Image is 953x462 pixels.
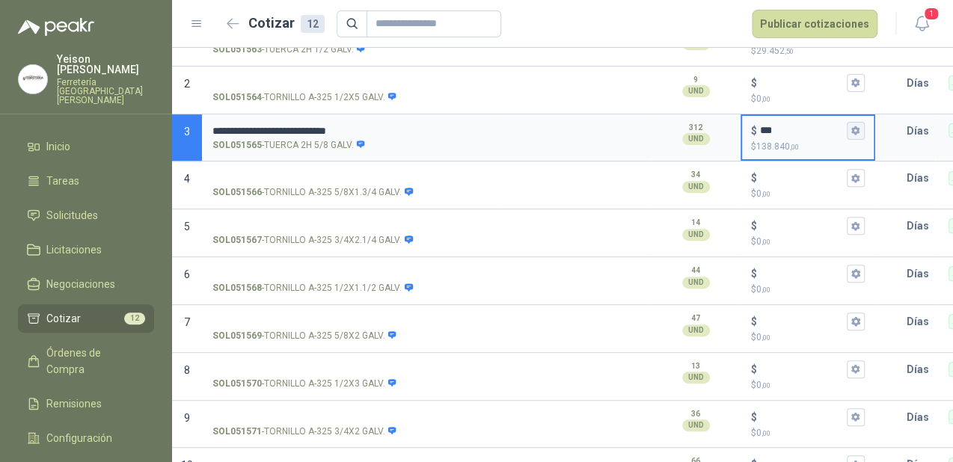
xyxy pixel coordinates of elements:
p: 47 [691,312,700,324]
input: $$138.840,00 [760,125,844,136]
span: 0 [756,428,770,438]
span: ,00 [762,429,770,437]
span: Remisiones [46,395,102,412]
p: $ [751,330,865,345]
div: UND [682,372,710,384]
a: Tareas [18,167,154,195]
strong: SOL051564 [212,90,262,105]
p: 14 [691,217,700,229]
p: $ [751,235,865,249]
p: $ [751,140,865,154]
p: $ [751,378,865,392]
strong: SOL051566 [212,185,262,200]
button: 1 [908,10,935,37]
strong: SOL051565 [212,138,262,153]
span: 12 [124,312,145,324]
span: 7 [184,316,190,328]
span: 29.452 [756,46,794,56]
p: $ [751,218,757,234]
span: 2 [184,78,190,90]
p: $ [751,92,865,106]
span: 1 [923,7,940,21]
strong: SOL051570 [212,377,262,391]
p: $ [751,283,865,297]
p: 36 [691,408,700,420]
p: - TORNILLO A-325 5/8X1.3/4 GALV. [212,185,414,200]
span: Licitaciones [46,241,102,258]
p: $ [751,409,757,425]
span: ,00 [762,333,770,342]
p: Días [907,354,935,384]
span: 0 [756,380,770,390]
strong: SOL051563 [212,43,262,57]
button: $$0,00 [847,217,865,235]
span: 4 [184,173,190,185]
input: $$0,00 [760,268,844,280]
span: 6 [184,268,190,280]
p: 34 [691,169,700,181]
p: 13 [691,360,700,372]
button: $$0,00 [847,169,865,187]
strong: SOL051568 [212,281,262,295]
p: $ [751,44,865,58]
p: Días [907,68,935,98]
button: $$0,00 [847,360,865,378]
p: - TORNILLO A-325 1/2X3 GALV. [212,377,397,391]
p: - TORNILLO A-325 3/4X2.1/4 GALV. [212,233,414,247]
p: - TUERCA 2H 1/2 GALV. [212,43,366,57]
img: Company Logo [19,65,47,93]
span: ,00 [762,95,770,103]
p: 44 [691,265,700,277]
p: - TUERCA 2H 5/8 GALV. [212,138,366,153]
p: $ [751,313,757,330]
span: ,00 [762,190,770,198]
a: Inicio [18,132,154,161]
input: SOL051568-TORNILLO A-325 1/2X1.1/2 GALV. [212,268,491,280]
p: $ [751,361,757,378]
span: 0 [756,284,770,295]
strong: SOL051567 [212,233,262,247]
a: Órdenes de Compra [18,339,154,384]
input: $$0,00 [760,315,844,327]
span: 0 [756,236,770,247]
p: - TORNILLO A-325 5/8X2 GALV. [212,329,397,343]
button: $$0,00 [847,265,865,283]
div: 12 [301,15,325,33]
p: Ferretería [GEOGRAPHIC_DATA][PERSON_NAME] [57,78,154,105]
span: 0 [756,188,770,199]
a: Licitaciones [18,235,154,264]
a: Cotizar12 [18,304,154,333]
p: $ [751,123,757,139]
input: SOL051571-TORNILLO A-325 3/4X2 GALV. [212,412,491,423]
span: 0 [756,332,770,342]
span: Tareas [46,173,79,189]
span: 9 [184,412,190,424]
h2: Cotizar [248,13,325,34]
p: Días [907,211,935,241]
button: $$0,00 [847,408,865,426]
div: UND [682,85,710,97]
span: ,00 [762,286,770,294]
input: SOL051570-TORNILLO A-325 1/2X3 GALV. [212,364,491,375]
input: $$0,00 [760,411,844,422]
span: ,00 [762,381,770,389]
div: UND [682,133,710,145]
input: SOL051569-TORNILLO A-325 5/8X2 GALV. [212,316,491,327]
span: ,50 [785,47,794,55]
p: Días [907,402,935,432]
span: Cotizar [46,310,81,327]
span: ,00 [762,238,770,246]
input: SOL051564-TORNILLO A-325 1/2X5 GALV. [212,78,491,89]
a: Configuración [18,424,154,452]
div: UND [682,324,710,336]
input: SOL051567-TORNILLO A-325 3/4X2.1/4 GALV. [212,221,491,232]
span: Configuración [46,430,112,446]
a: Solicitudes [18,201,154,230]
div: UND [682,229,710,241]
span: ,00 [790,143,799,151]
a: Negociaciones [18,270,154,298]
input: $$0,00 [760,363,844,375]
span: 138.840 [756,141,799,152]
span: 8 [184,364,190,376]
p: $ [751,75,757,91]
